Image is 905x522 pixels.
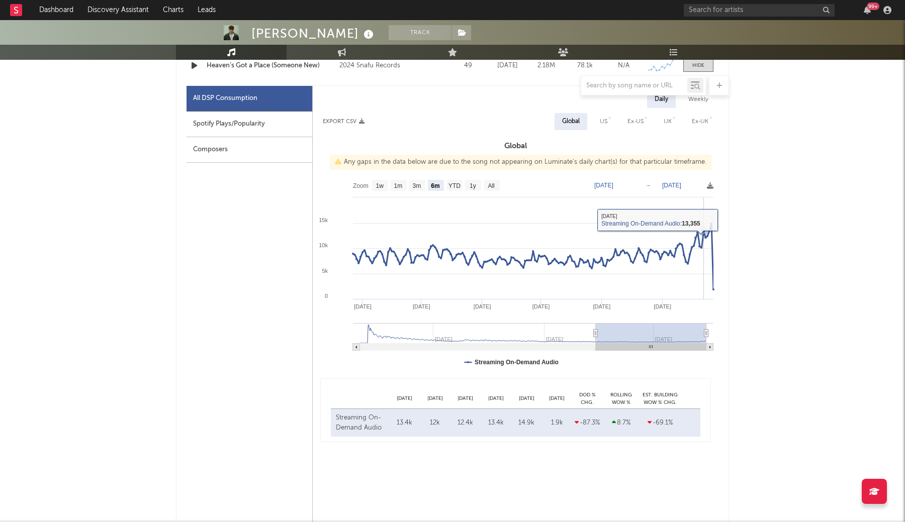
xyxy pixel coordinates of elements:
[643,418,678,428] div: -69.1 %
[376,182,384,189] text: 1w
[544,418,570,428] div: 1.9k
[422,418,448,428] div: 12k
[187,86,312,112] div: All DSP Consumption
[640,391,680,406] div: Est. Building WoW % Chg.
[453,418,479,428] div: 12.4k
[575,418,600,428] div: -87.3 %
[319,217,328,223] text: 15k
[394,182,403,189] text: 1m
[602,391,640,406] div: Rolling WoW % Chg.
[511,395,542,402] div: [DATE]
[413,182,421,189] text: 3m
[692,116,708,128] div: Ex-UK
[313,140,718,152] h3: Global
[664,116,672,128] div: UK
[645,182,651,189] text: →
[193,92,257,105] div: All DSP Consumption
[353,182,369,189] text: Zoom
[474,303,491,309] text: [DATE]
[389,395,420,402] div: [DATE]
[187,137,312,163] div: Composers
[187,112,312,137] div: Spotify Plays/Popularity
[654,303,671,309] text: [DATE]
[662,182,681,189] text: [DATE]
[475,359,559,366] text: Streaming On-Demand Audio
[864,6,871,14] button: 99+
[207,61,334,71] a: Heaven’s Got a Place (Someone New)
[529,61,563,71] div: 2.18M
[594,182,613,189] text: [DATE]
[420,395,450,402] div: [DATE]
[319,242,328,248] text: 10k
[605,418,638,428] div: 8.7 %
[450,395,481,402] div: [DATE]
[330,155,711,170] div: Any gaps in the data below are due to the song not appearing on Luminate's daily chart(s) for tha...
[323,119,365,125] button: Export CSV
[581,82,687,90] input: Search by song name or URL
[514,418,539,428] div: 14.9k
[339,60,445,72] div: 2024 Snafu Records
[448,182,461,189] text: YTD
[413,303,430,309] text: [DATE]
[684,4,835,17] input: Search for artists
[481,395,511,402] div: [DATE]
[431,182,439,189] text: 6m
[867,3,879,10] div: 99 +
[483,418,509,428] div: 13.4k
[593,303,611,309] text: [DATE]
[681,91,716,108] div: Weekly
[488,182,494,189] text: All
[607,61,641,71] div: N/A
[600,116,607,128] div: US
[491,61,524,71] div: [DATE]
[572,391,602,406] div: DoD % Chg.
[336,413,387,433] div: Streaming On-Demand Audio
[532,303,550,309] text: [DATE]
[470,182,476,189] text: 1y
[251,25,376,42] div: [PERSON_NAME]
[354,303,372,309] text: [DATE]
[627,116,644,128] div: Ex-US
[325,293,328,299] text: 0
[562,116,580,128] div: Global
[389,25,451,40] button: Track
[647,91,676,108] div: Daily
[392,418,417,428] div: 13.4k
[541,395,572,402] div: [DATE]
[322,268,328,274] text: 5k
[568,61,602,71] div: 78.1k
[450,61,486,71] div: 49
